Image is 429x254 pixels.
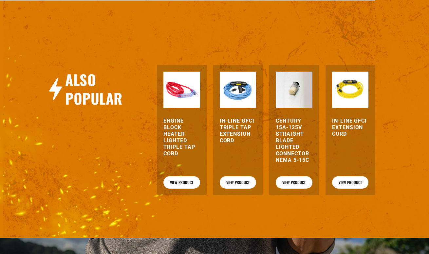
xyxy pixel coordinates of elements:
a: View Product [276,176,312,189]
img: Yellow [332,72,369,108]
img: Light Blue [220,72,256,108]
a: In-Line GFCI Extension Cord [332,118,369,137]
a: View Product [163,176,200,189]
a: View Product [220,176,256,189]
a: Century 15A-125V Straight Blade Lighted Connector NEMA 5-15C [276,118,312,163]
a: Engine Block Heater Lighted Triple Tap Cord [163,118,200,157]
img: red [163,72,200,108]
img: Century 15A-125V Straight Blade Lighted Connector NEMA 5-15C [276,72,312,108]
a: View Product [332,176,369,189]
h2: Also Popular [65,70,135,108]
a: In-Line GFCI Triple Tap Extension Cord [220,118,256,144]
